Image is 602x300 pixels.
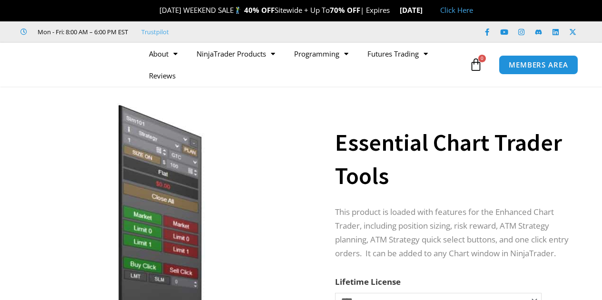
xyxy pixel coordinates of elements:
[139,65,185,87] a: Reviews
[499,55,578,75] a: MEMBERS AREA
[152,7,159,14] img: 🎉
[423,7,430,14] img: 🏭
[285,43,358,65] a: Programming
[244,5,275,15] strong: 40% OFF
[35,26,128,38] span: Mon - Fri: 8:00 AM – 6:00 PM EST
[400,5,431,15] strong: [DATE]
[141,26,169,38] a: Trustpilot
[335,276,401,287] label: Lifetime License
[335,126,579,193] h1: Essential Chart Trader Tools
[358,43,437,65] a: Futures Trading
[234,7,241,14] img: 🏌️‍♂️
[478,55,486,62] span: 0
[390,7,397,14] img: ⌛
[187,43,285,65] a: NinjaTrader Products
[149,5,399,15] span: [DATE] WEEKEND SALE Sitewide + Up To | Expires
[139,43,187,65] a: About
[21,48,124,82] img: LogoAI | Affordable Indicators – NinjaTrader
[440,5,473,15] a: Click Here
[330,5,360,15] strong: 70% OFF
[139,43,467,87] nav: Menu
[455,51,497,78] a: 0
[335,205,579,261] p: This product is loaded with features for the Enhanced Chart Trader, including position sizing, ri...
[509,61,568,68] span: MEMBERS AREA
